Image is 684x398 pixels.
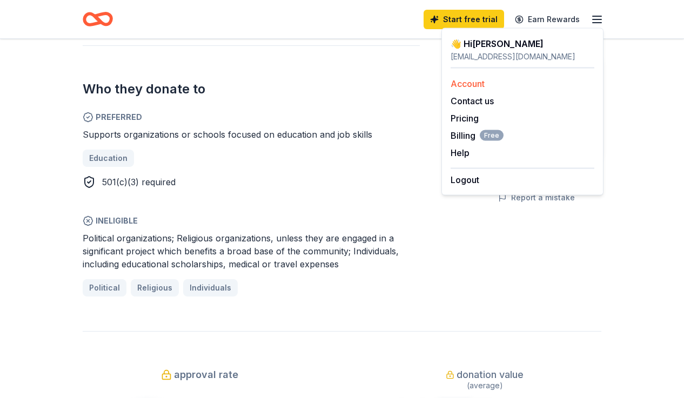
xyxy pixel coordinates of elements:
[83,111,420,124] span: Preferred
[83,80,420,98] h2: Who they donate to
[368,379,601,392] div: (average)
[83,233,399,269] span: Political organizations; Religious organizations, unless they are engaged in a significant projec...
[451,78,485,89] a: Account
[451,113,479,124] a: Pricing
[424,10,504,29] a: Start free trial
[451,129,504,142] span: Billing
[83,214,420,227] span: Ineligible
[83,6,113,32] a: Home
[457,366,524,383] span: donation value
[174,366,238,383] span: approval rate
[451,129,504,142] button: BillingFree
[451,37,594,50] div: 👋 Hi [PERSON_NAME]
[83,129,372,140] span: Supports organizations or schools focused on education and job skills
[451,95,494,107] button: Contact us
[451,50,594,63] div: [EMAIL_ADDRESS][DOMAIN_NAME]
[102,177,176,187] span: 501(c)(3) required
[480,130,504,141] span: Free
[451,173,479,186] button: Logout
[508,10,586,29] a: Earn Rewards
[498,191,575,204] button: Report a mistake
[451,146,470,159] button: Help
